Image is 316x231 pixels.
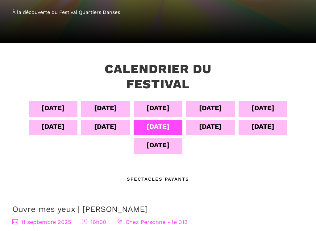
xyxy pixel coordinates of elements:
[12,204,148,214] a: Ouvre mes yeux | [PERSON_NAME]
[42,103,64,113] div: [DATE]
[94,121,117,132] div: [DATE]
[42,121,64,132] div: [DATE]
[12,219,71,225] span: 11 septembre 2025
[73,61,243,92] h3: Calendrier du festival
[117,219,188,225] span: Chez Personne - le 312
[147,103,169,113] div: [DATE]
[199,103,222,113] div: [DATE]
[127,175,189,183] div: Spectacles Payants
[252,121,274,132] div: [DATE]
[199,121,222,132] div: [DATE]
[94,103,117,113] div: [DATE]
[147,121,169,132] div: [DATE]
[82,219,106,225] span: 16h00
[12,8,304,16] div: À la découverte du Festival Quartiers Danses
[252,103,274,113] div: [DATE]
[147,140,169,150] div: [DATE]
